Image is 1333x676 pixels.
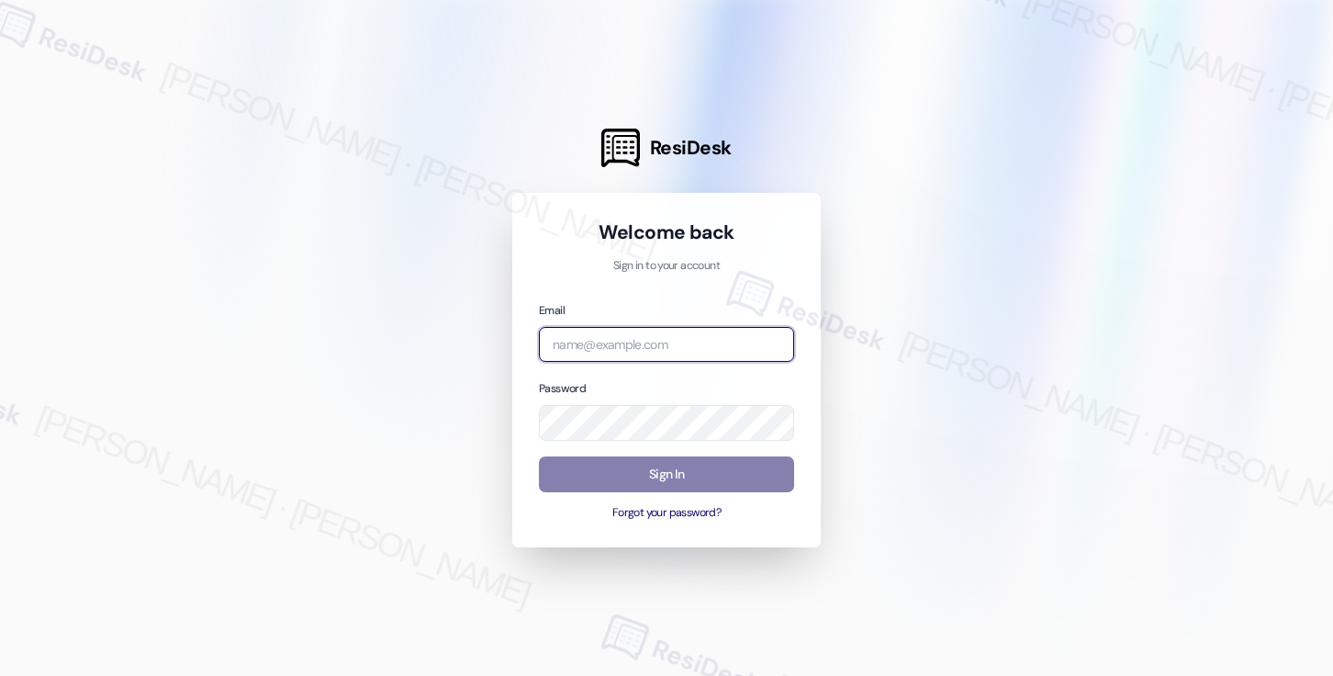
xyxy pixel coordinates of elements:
button: Forgot your password? [539,505,794,522]
img: ResiDesk Logo [601,129,640,167]
label: Password [539,381,586,396]
span: ResiDesk [650,135,732,161]
p: Sign in to your account [539,258,794,275]
input: name@example.com [539,327,794,363]
h1: Welcome back [539,220,794,245]
label: Email [539,303,565,318]
button: Sign In [539,456,794,492]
